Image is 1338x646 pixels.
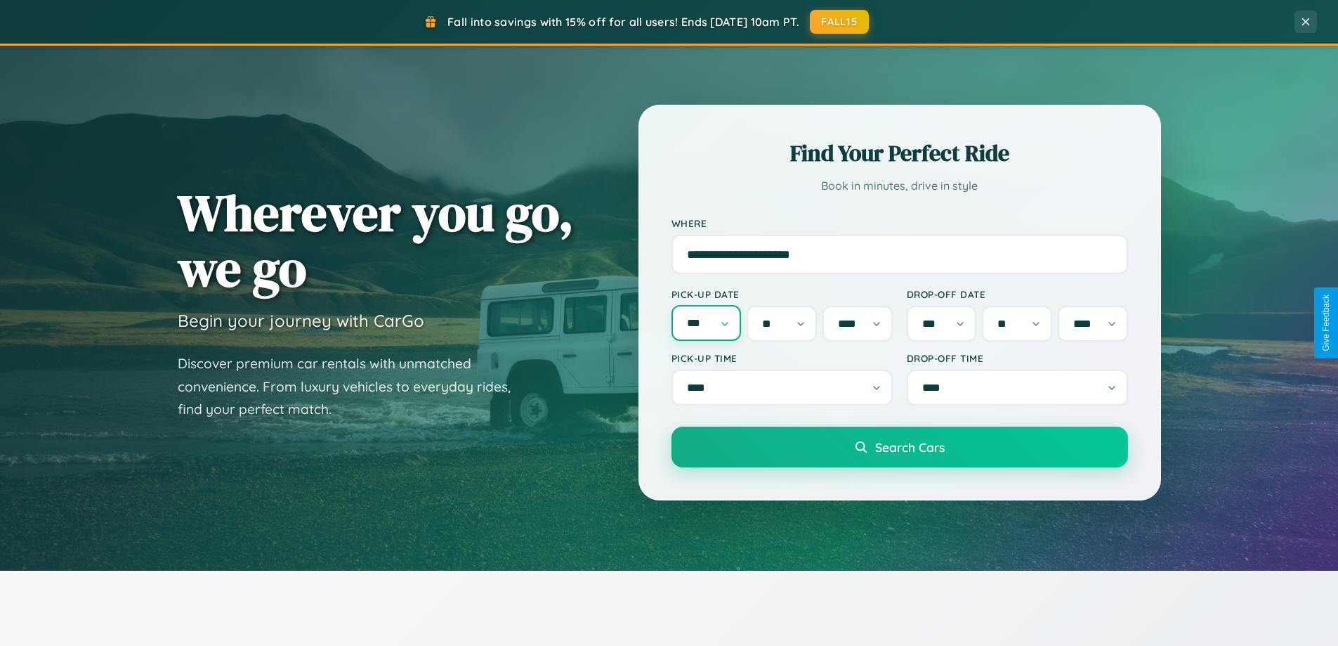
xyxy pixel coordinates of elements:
[907,352,1128,364] label: Drop-off Time
[178,310,424,331] h3: Begin your journey with CarGo
[447,15,799,29] span: Fall into savings with 15% off for all users! Ends [DATE] 10am PT.
[671,217,1128,229] label: Where
[178,352,529,421] p: Discover premium car rentals with unmatched convenience. From luxury vehicles to everyday rides, ...
[907,288,1128,300] label: Drop-off Date
[671,427,1128,467] button: Search Cars
[1321,295,1331,351] div: Give Feedback
[671,352,893,364] label: Pick-up Time
[671,138,1128,169] h2: Find Your Perfect Ride
[810,10,869,34] button: FALL15
[671,288,893,300] label: Pick-up Date
[178,185,574,296] h1: Wherever you go, we go
[875,439,945,455] span: Search Cars
[671,176,1128,196] p: Book in minutes, drive in style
